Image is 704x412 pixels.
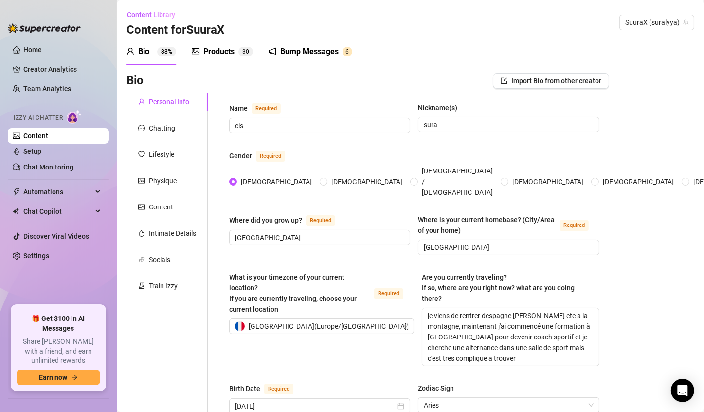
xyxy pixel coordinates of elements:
sup: 6 [343,47,352,56]
button: Earn nowarrow-right [17,370,100,385]
span: 3 [242,48,246,55]
span: user [138,98,145,105]
a: Settings [23,252,49,260]
div: Bio [138,46,149,57]
a: Home [23,46,42,54]
span: [GEOGRAPHIC_DATA] ( Europe/[GEOGRAPHIC_DATA] ) [249,319,409,334]
span: heart [138,151,145,158]
label: Where is your current homebase? (City/Area of your home) [418,214,599,236]
input: Where did you grow up? [235,232,402,243]
div: Personal Info [149,96,189,107]
div: Where did you grow up? [229,215,302,225]
span: thunderbolt [13,188,20,196]
div: Socials [149,254,170,265]
label: Zodiac Sign [418,383,461,393]
label: Where did you grow up? [229,214,346,226]
a: Chat Monitoring [23,163,73,171]
span: [DEMOGRAPHIC_DATA] [327,176,406,187]
div: Open Intercom Messenger [671,379,694,402]
div: Intimate Details [149,228,196,239]
div: Birth Date [229,383,260,394]
a: Creator Analytics [23,61,101,77]
span: Chat Copilot [23,204,92,219]
span: Share [PERSON_NAME] with a friend, and earn unlimited rewards [17,337,100,366]
div: Products [203,46,235,57]
span: team [683,19,689,25]
span: experiment [138,282,145,289]
div: Chatting [149,123,175,133]
span: What is your timezone of your current location? If you are currently traveling, choose your curre... [229,273,357,313]
span: picture [192,47,199,55]
span: 🎁 Get $100 in AI Messages [17,314,100,333]
input: Where is your current homebase? (City/Area of your home) [424,242,591,253]
a: Team Analytics [23,85,71,93]
img: Chat Copilot [13,208,19,215]
span: idcard [138,177,145,184]
input: Birth Date [235,401,396,412]
span: [DEMOGRAPHIC_DATA] [237,176,316,187]
span: 6 [346,48,349,55]
span: user [126,47,134,55]
span: [DEMOGRAPHIC_DATA] [508,176,587,187]
label: Birth Date [229,383,304,394]
span: Import Bio from other creator [511,77,601,85]
span: Automations [23,184,92,200]
span: link [138,256,145,263]
img: fr [235,321,245,331]
span: Required [252,103,281,114]
span: fire [138,230,145,237]
div: Content [149,202,173,212]
div: Name [229,103,248,113]
span: Required [256,151,285,162]
span: message [138,125,145,131]
img: AI Chatter [67,110,82,124]
sup: 88% [157,47,176,56]
span: Required [374,288,403,299]
span: Earn now [39,374,67,381]
h3: Bio [126,73,144,89]
input: Name [235,120,402,131]
span: [DEMOGRAPHIC_DATA] / [DEMOGRAPHIC_DATA] [418,166,497,198]
img: logo-BBDzfeDw.svg [8,23,81,33]
label: Name [229,102,291,114]
span: Content Library [127,11,175,19]
a: Content [23,132,48,140]
span: arrow-right [71,374,78,381]
a: Discover Viral Videos [23,232,89,240]
sup: 30 [238,47,253,56]
span: 0 [246,48,249,55]
div: Train Izzy [149,281,178,291]
label: Nickname(s) [418,102,464,113]
span: import [501,77,507,84]
span: Required [560,220,589,231]
span: picture [138,204,145,210]
span: Required [306,215,335,226]
button: Content Library [126,7,183,22]
div: Lifestyle [149,149,174,160]
span: SuuraX (suralyya) [625,15,688,30]
span: [DEMOGRAPHIC_DATA] [599,176,678,187]
a: Setup [23,148,41,155]
input: Nickname(s) [424,119,591,130]
div: Bump Messages [280,46,339,57]
div: Zodiac Sign [418,383,454,393]
span: Are you currently traveling? If so, where are you right now? what are you doing there? [422,273,575,302]
label: Gender [229,150,296,162]
span: notification [269,47,276,55]
button: Import Bio from other creator [493,73,609,89]
span: Izzy AI Chatter [14,113,63,123]
div: Nickname(s) [418,102,457,113]
textarea: je viens de rentrer despagne [PERSON_NAME] ete a la montagne, maintenant j'ai commencé une format... [422,308,598,366]
div: Where is your current homebase? (City/Area of your home) [418,214,555,236]
span: Required [264,384,293,394]
h3: Content for SuuraX [126,22,224,38]
div: Physique [149,175,177,186]
div: Gender [229,150,252,161]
